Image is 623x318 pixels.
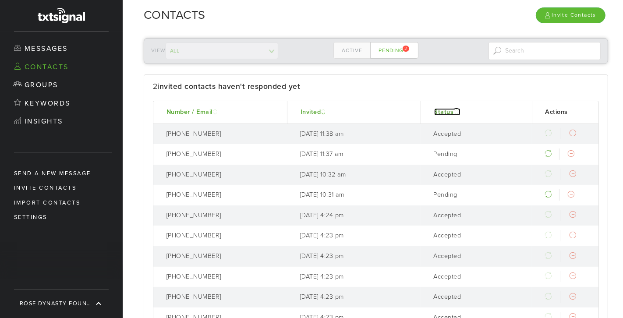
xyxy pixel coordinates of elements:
[287,124,421,145] td: [DATE] 11:38 am
[153,124,287,145] td: [PHONE_NUMBER]
[153,226,287,246] td: [PHONE_NUMBER]
[287,246,421,267] td: [DATE] 4:23 pm
[421,144,532,165] td: Pending
[151,42,264,59] div: View
[166,108,219,116] a: Number / Email
[333,42,371,59] a: Active
[421,165,532,185] td: Accepted
[536,7,605,23] a: Invite Contacts
[421,246,532,267] td: Accepted
[287,205,421,226] td: [DATE] 4:24 pm
[287,165,421,185] td: [DATE] 10:32 am
[153,144,287,165] td: [PHONE_NUMBER]
[153,205,287,226] td: [PHONE_NUMBER]
[287,226,421,246] td: [DATE] 4:23 pm
[370,42,418,59] a: Pending2
[158,80,301,93] div: invited contacts haven't responded yet
[287,267,421,287] td: [DATE] 4:23 pm
[153,165,287,185] td: [PHONE_NUMBER]
[421,226,532,246] td: Accepted
[421,205,532,226] td: Accepted
[153,246,287,267] td: [PHONE_NUMBER]
[153,287,287,307] td: [PHONE_NUMBER]
[421,287,532,307] td: Accepted
[421,124,532,145] td: Accepted
[532,101,598,124] th: Actions
[153,80,599,93] div: 2
[153,185,287,205] td: [PHONE_NUMBER]
[301,108,328,116] a: Invited
[421,185,532,205] td: Pending
[434,108,460,116] a: Status
[403,46,409,52] div: 2
[287,185,421,205] td: [DATE] 10:31 am
[287,144,421,165] td: [DATE] 11:37 am
[488,42,601,60] input: Search
[421,267,532,287] td: Accepted
[153,267,287,287] td: [PHONE_NUMBER]
[287,287,421,307] td: [DATE] 4:23 pm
